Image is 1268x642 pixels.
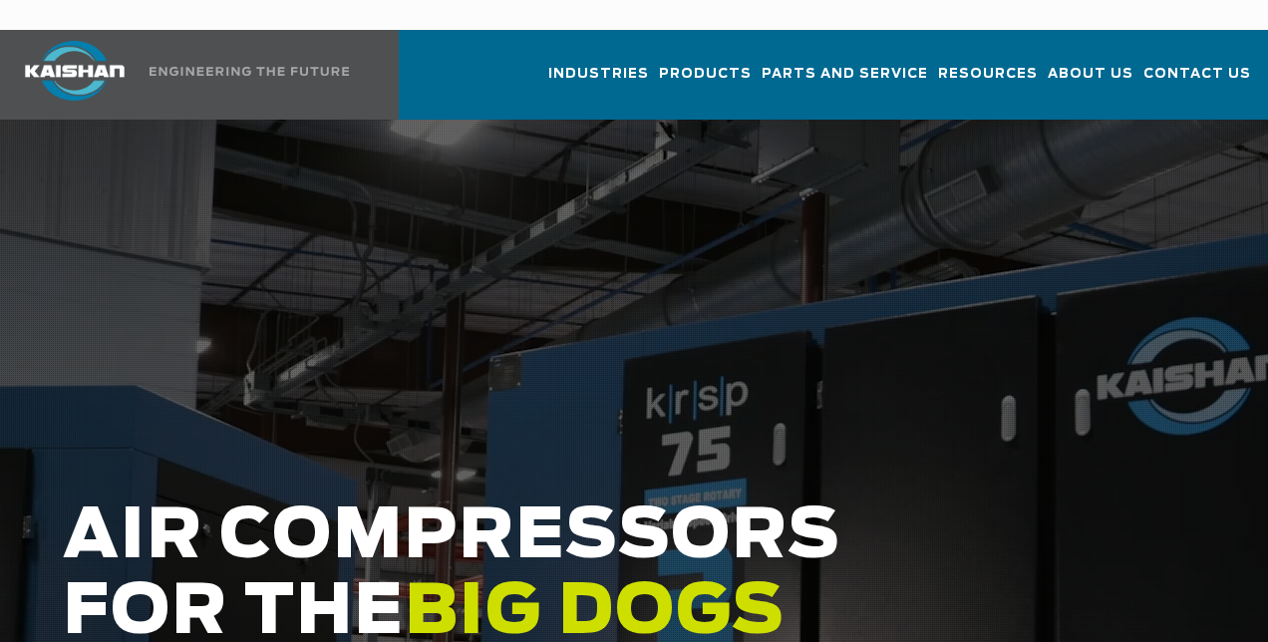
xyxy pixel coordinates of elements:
a: Industries [548,48,649,116]
a: Resources [938,48,1038,116]
a: Products [659,48,752,116]
span: Industries [548,63,649,86]
span: Resources [938,63,1038,86]
span: Contact Us [1143,63,1251,86]
span: Parts and Service [762,63,928,86]
img: Engineering the future [150,67,349,76]
span: About Us [1048,63,1133,86]
a: About Us [1048,48,1133,116]
a: Contact Us [1143,48,1251,116]
span: Products [659,63,752,86]
a: Parts and Service [762,48,928,116]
